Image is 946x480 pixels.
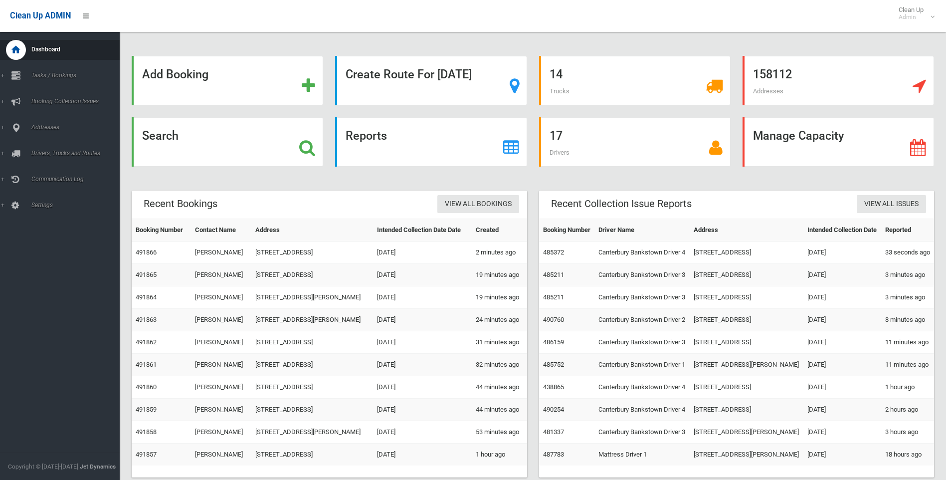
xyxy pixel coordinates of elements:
[251,376,373,399] td: [STREET_ADDRESS]
[881,264,935,286] td: 3 minutes ago
[881,376,935,399] td: 1 hour ago
[690,421,803,444] td: [STREET_ADDRESS][PERSON_NAME]
[472,354,527,376] td: 32 minutes ago
[899,13,924,21] small: Admin
[136,361,157,368] a: 491861
[8,463,78,470] span: Copyright © [DATE]-[DATE]
[136,271,157,278] a: 491865
[373,219,472,241] th: Intended Collection Date Date
[543,293,564,301] a: 485211
[132,56,323,105] a: Add Booking
[803,354,881,376] td: [DATE]
[803,331,881,354] td: [DATE]
[136,338,157,346] a: 491862
[803,309,881,331] td: [DATE]
[191,399,251,421] td: [PERSON_NAME]
[594,219,690,241] th: Driver Name
[690,219,803,241] th: Address
[543,271,564,278] a: 485211
[743,56,934,105] a: 158112 Addresses
[251,219,373,241] th: Address
[881,241,935,264] td: 33 seconds ago
[191,354,251,376] td: [PERSON_NAME]
[373,354,472,376] td: [DATE]
[539,56,731,105] a: 14 Trucks
[472,399,527,421] td: 44 minutes ago
[543,406,564,413] a: 490254
[132,219,191,241] th: Booking Number
[550,129,563,143] strong: 17
[191,309,251,331] td: [PERSON_NAME]
[191,376,251,399] td: [PERSON_NAME]
[753,129,844,143] strong: Manage Capacity
[550,149,569,156] span: Drivers
[803,399,881,421] td: [DATE]
[594,354,690,376] td: Canterbury Bankstown Driver 1
[539,219,594,241] th: Booking Number
[543,451,564,458] a: 487783
[690,376,803,399] td: [STREET_ADDRESS]
[594,264,690,286] td: Canterbury Bankstown Driver 3
[251,421,373,444] td: [STREET_ADDRESS][PERSON_NAME]
[335,117,527,167] a: Reports
[881,399,935,421] td: 2 hours ago
[346,129,387,143] strong: Reports
[191,219,251,241] th: Contact Name
[690,309,803,331] td: [STREET_ADDRESS]
[881,421,935,444] td: 3 hours ago
[472,331,527,354] td: 31 minutes ago
[550,67,563,81] strong: 14
[803,421,881,444] td: [DATE]
[594,421,690,444] td: Canterbury Bankstown Driver 3
[543,361,564,368] a: 485752
[136,316,157,323] a: 491863
[28,202,127,209] span: Settings
[136,248,157,256] a: 491866
[191,264,251,286] td: [PERSON_NAME]
[80,463,116,470] strong: Jet Dynamics
[132,117,323,167] a: Search
[472,444,527,466] td: 1 hour ago
[690,264,803,286] td: [STREET_ADDRESS]
[690,399,803,421] td: [STREET_ADDRESS]
[690,354,803,376] td: [STREET_ADDRESS][PERSON_NAME]
[136,428,157,436] a: 491858
[28,98,127,105] span: Booking Collection Issues
[136,383,157,391] a: 491860
[753,67,792,81] strong: 158112
[803,286,881,309] td: [DATE]
[594,376,690,399] td: Canterbury Bankstown Driver 4
[594,241,690,264] td: Canterbury Bankstown Driver 4
[594,444,690,466] td: Mattress Driver 1
[472,264,527,286] td: 19 minutes ago
[881,354,935,376] td: 11 minutes ago
[10,11,71,20] span: Clean Up ADMIN
[251,309,373,331] td: [STREET_ADDRESS][PERSON_NAME]
[539,117,731,167] a: 17 Drivers
[373,241,472,264] td: [DATE]
[373,286,472,309] td: [DATE]
[472,241,527,264] td: 2 minutes ago
[472,421,527,444] td: 53 minutes ago
[472,309,527,331] td: 24 minutes ago
[28,46,127,53] span: Dashboard
[594,331,690,354] td: Canterbury Bankstown Driver 3
[690,286,803,309] td: [STREET_ADDRESS]
[251,241,373,264] td: [STREET_ADDRESS]
[251,399,373,421] td: [STREET_ADDRESS]
[251,264,373,286] td: [STREET_ADDRESS]
[191,444,251,466] td: [PERSON_NAME]
[136,293,157,301] a: 491864
[472,376,527,399] td: 44 minutes ago
[373,331,472,354] td: [DATE]
[472,219,527,241] th: Created
[543,383,564,391] a: 438865
[690,331,803,354] td: [STREET_ADDRESS]
[251,354,373,376] td: [STREET_ADDRESS]
[373,444,472,466] td: [DATE]
[803,444,881,466] td: [DATE]
[543,428,564,436] a: 481337
[373,399,472,421] td: [DATE]
[191,286,251,309] td: [PERSON_NAME]
[373,264,472,286] td: [DATE]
